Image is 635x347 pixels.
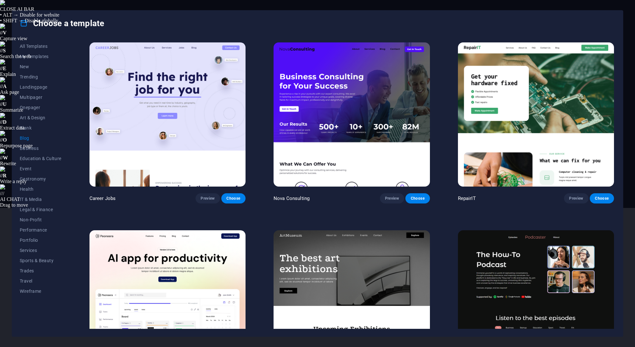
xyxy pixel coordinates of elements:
[20,238,61,243] span: Portfolio
[20,227,61,233] span: Performance
[20,215,61,225] button: Non-Profit
[20,255,61,266] button: Sports & Beauty
[20,268,61,273] span: Trades
[20,286,61,296] button: Wireframe
[20,235,61,245] button: Portfolio
[20,276,61,286] button: Travel
[20,225,61,235] button: Performance
[20,245,61,255] button: Services
[20,217,61,222] span: Non-Profit
[20,207,61,212] span: Legal & Finance
[20,248,61,253] span: Services
[20,204,61,215] button: Legal & Finance
[20,289,61,294] span: Wireframe
[20,266,61,276] button: Trades
[20,278,61,284] span: Travel
[20,258,61,263] span: Sports & Beauty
